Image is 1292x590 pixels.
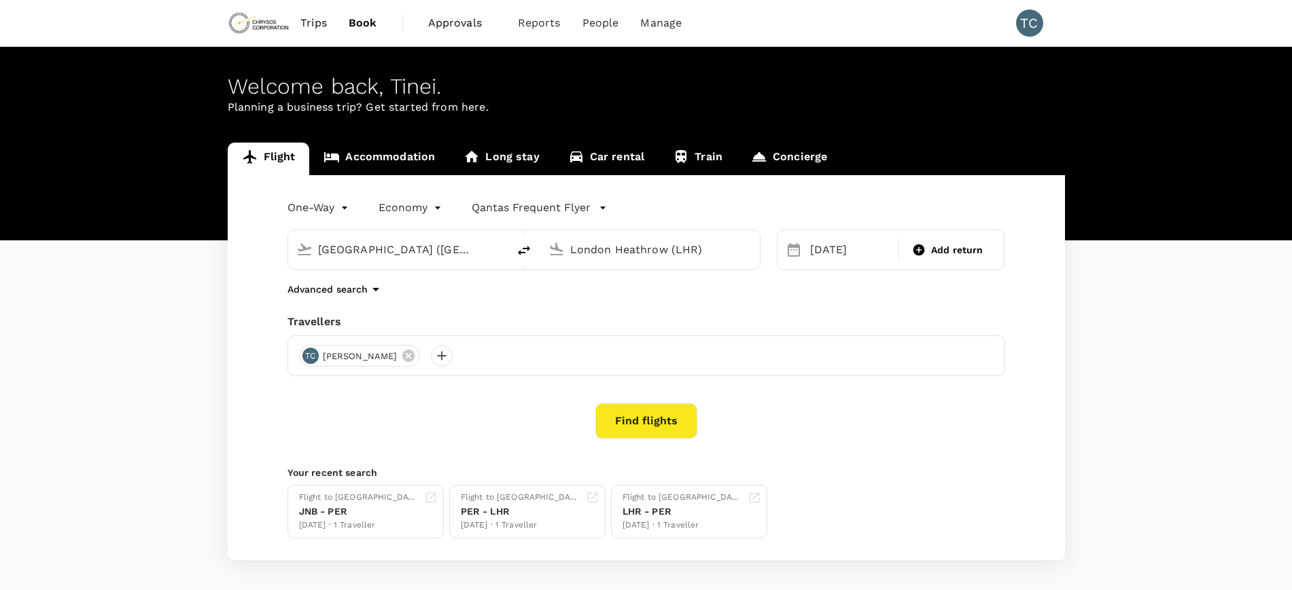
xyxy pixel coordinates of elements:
button: Advanced search [287,281,384,297]
div: TC[PERSON_NAME] [299,345,421,367]
a: Concierge [737,143,841,175]
a: Flight [228,143,310,175]
button: Find flights [595,403,697,439]
input: Depart from [318,239,479,260]
div: TC [302,348,319,364]
div: [DATE] [805,236,896,263]
div: TC [1016,10,1043,37]
a: Train [659,143,737,175]
div: [DATE] · 1 Traveller [299,519,419,532]
span: [PERSON_NAME] [315,350,406,363]
span: Trips [300,15,327,31]
input: Going to [570,239,731,260]
div: Welcome back , Tinei . [228,74,1065,99]
span: People [582,15,619,31]
span: Manage [640,15,682,31]
button: Open [750,248,753,251]
div: Flight to [GEOGRAPHIC_DATA] [299,491,419,504]
a: Long stay [449,143,553,175]
div: LHR - PER [623,504,742,519]
a: Car rental [554,143,659,175]
img: Chrysos Corporation [228,8,290,38]
button: Open [498,248,501,251]
p: Your recent search [287,466,1005,479]
button: Qantas Frequent Flyer [472,200,607,216]
p: Planning a business trip? Get started from here. [228,99,1065,115]
div: PER - LHR [461,504,580,519]
div: Travellers [287,314,1005,330]
div: [DATE] · 1 Traveller [623,519,742,532]
a: Accommodation [309,143,449,175]
span: Approvals [428,15,496,31]
div: Economy [379,197,444,219]
span: Add return [931,243,983,257]
div: JNB - PER [299,504,419,519]
div: Flight to [GEOGRAPHIC_DATA] [461,491,580,504]
span: Book [349,15,377,31]
span: Reports [518,15,561,31]
p: Advanced search [287,282,368,296]
div: [DATE] · 1 Traveller [461,519,580,532]
div: Flight to [GEOGRAPHIC_DATA] [623,491,742,504]
button: delete [508,234,540,267]
div: One-Way [287,197,351,219]
p: Qantas Frequent Flyer [472,200,591,216]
